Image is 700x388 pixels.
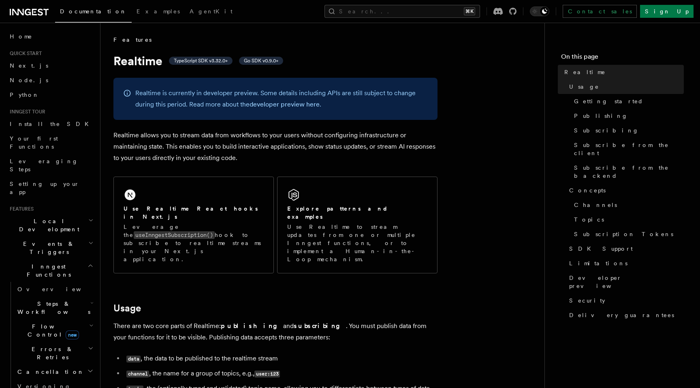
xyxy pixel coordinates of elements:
a: Realtime [561,65,684,79]
a: Topics [571,212,684,227]
span: Concepts [569,186,606,194]
code: channel [126,371,149,377]
a: Home [6,29,95,44]
a: Your first Functions [6,131,95,154]
span: Install the SDK [10,121,94,127]
span: Features [113,36,152,44]
span: Topics [574,215,604,224]
span: Security [569,296,605,305]
span: Steps & Workflows [14,300,90,316]
a: Next.js [6,58,95,73]
span: Documentation [60,8,127,15]
a: Explore patterns and examplesUse Realtime to stream updates from one or multiple Inngest function... [277,177,437,273]
p: Realtime is currently in developer preview. Some details including APIs are still subject to chan... [135,87,428,110]
span: Subscription Tokens [574,230,673,238]
a: Setting up your app [6,177,95,199]
span: Getting started [574,97,643,105]
kbd: ⌘K [464,7,475,15]
a: Leveraging Steps [6,154,95,177]
span: Home [10,32,32,41]
span: new [66,330,79,339]
strong: publishing [221,322,283,330]
a: Delivery guarantees [566,308,684,322]
span: Local Development [6,217,88,233]
a: Subscription Tokens [571,227,684,241]
span: Examples [137,8,180,15]
span: Inngest tour [6,109,45,115]
a: Examples [132,2,185,22]
a: SDK Support [566,241,684,256]
span: Errors & Retries [14,345,88,361]
strong: subscribing [294,322,346,330]
a: Documentation [55,2,132,23]
button: Search...⌘K [324,5,480,18]
span: Cancellation [14,368,84,376]
span: Quick start [6,50,42,57]
button: Local Development [6,214,95,237]
span: Channels [574,201,617,209]
button: Cancellation [14,365,95,379]
span: Features [6,206,34,212]
a: Channels [571,198,684,212]
code: useInngestSubscription() [134,231,215,239]
a: Install the SDK [6,117,95,131]
a: Subscribe from the client [571,138,684,160]
span: Node.js [10,77,48,83]
p: Use Realtime to stream updates from one or multiple Inngest functions, or to implement a Human-in... [287,223,427,263]
button: Errors & Retries [14,342,95,365]
a: Use Realtime React hooks in Next.jsLeverage theuseInngestSubscription()hook to subscribe to realt... [113,177,274,273]
span: Subscribe from the client [574,141,684,157]
span: Publishing [574,112,628,120]
p: Leverage the hook to subscribe to realtime streams in your Next.js application. [124,223,264,263]
button: Events & Triggers [6,237,95,259]
button: Toggle dark mode [530,6,549,16]
span: Setting up your app [10,181,79,195]
a: developer preview here [250,100,320,108]
span: Python [10,92,39,98]
span: Next.js [10,62,48,69]
span: Realtime [564,68,606,76]
a: Usage [566,79,684,94]
p: There are two core parts of Realtime: and . You must publish data from your functions for it to b... [113,320,437,343]
span: Usage [569,83,599,91]
span: Subscribing [574,126,639,134]
a: Limitations [566,256,684,271]
a: Publishing [571,109,684,123]
span: Developer preview [569,274,684,290]
span: Limitations [569,259,627,267]
a: Python [6,87,95,102]
a: Security [566,293,684,308]
a: Subscribe from the backend [571,160,684,183]
span: Events & Triggers [6,240,88,256]
code: user:123 [254,371,280,377]
code: data [126,356,141,362]
a: Getting started [571,94,684,109]
li: , the name for a group of topics, e.g., [124,368,437,379]
span: TypeScript SDK v3.32.0+ [174,58,228,64]
span: SDK Support [569,245,633,253]
li: , the data to be published to the realtime stream [124,353,437,365]
span: Flow Control [14,322,89,339]
p: Realtime allows you to stream data from workflows to your users without configuring infrastructur... [113,130,437,164]
a: Developer preview [566,271,684,293]
span: Delivery guarantees [569,311,674,319]
a: Subscribing [571,123,684,138]
span: Overview [17,286,101,292]
a: AgentKit [185,2,237,22]
a: Sign Up [640,5,694,18]
span: AgentKit [190,8,233,15]
button: Inngest Functions [6,259,95,282]
button: Steps & Workflows [14,296,95,319]
h2: Use Realtime React hooks in Next.js [124,205,264,221]
a: Overview [14,282,95,296]
h4: On this page [561,52,684,65]
span: Inngest Functions [6,262,87,279]
span: Go SDK v0.9.0+ [244,58,278,64]
h1: Realtime [113,53,437,68]
a: Node.js [6,73,95,87]
span: Your first Functions [10,135,58,150]
a: Concepts [566,183,684,198]
button: Flow Controlnew [14,319,95,342]
span: Leveraging Steps [10,158,78,173]
span: Subscribe from the backend [574,164,684,180]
